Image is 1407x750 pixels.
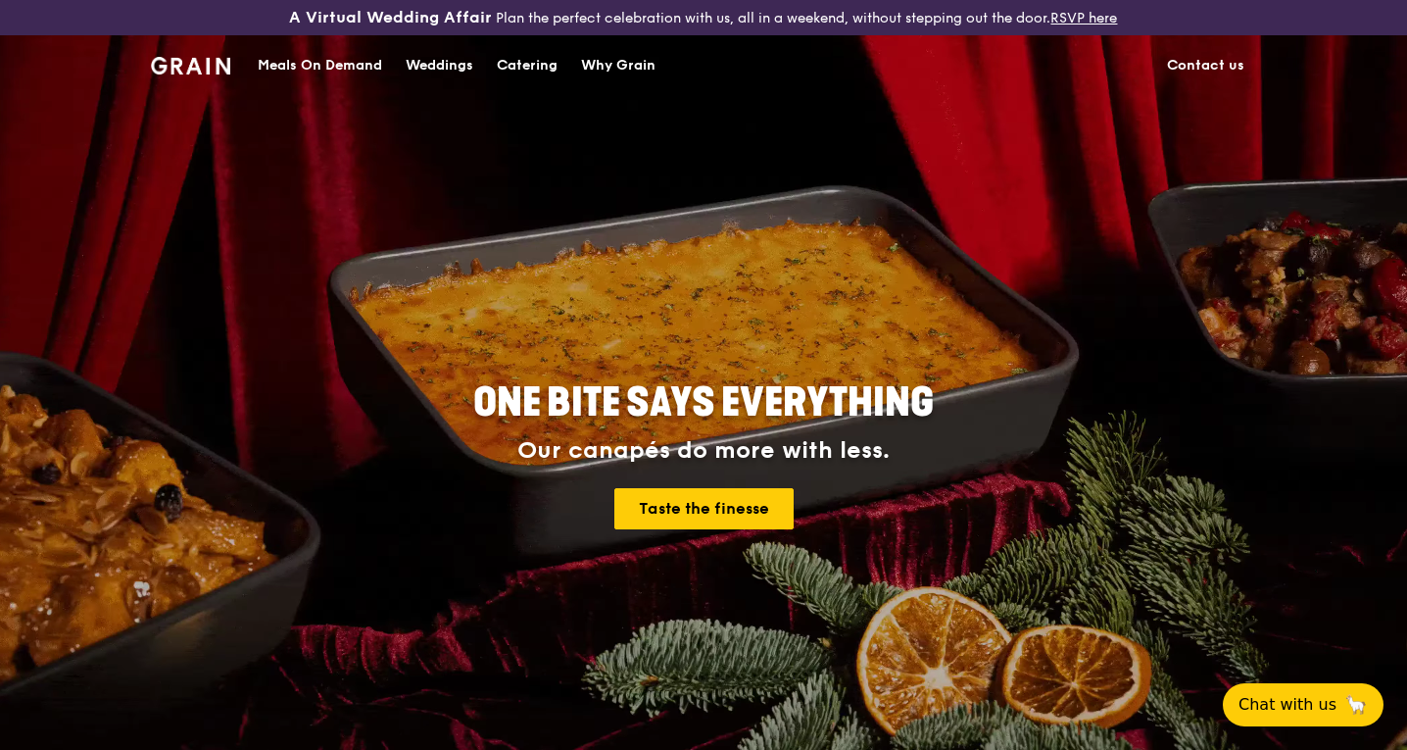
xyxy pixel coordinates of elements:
[1238,693,1336,717] span: Chat with us
[289,8,492,27] h3: A Virtual Wedding Affair
[351,437,1056,465] div: Our canapés do more with less.
[1223,683,1383,726] button: Chat with us🦙
[581,36,655,95] div: Why Grain
[258,36,382,95] div: Meals On Demand
[151,57,230,75] img: Grain
[614,488,794,529] a: Taste the finesse
[1155,36,1256,95] a: Contact us
[497,36,558,95] div: Catering
[234,8,1172,27] div: Plan the perfect celebration with us, all in a weekend, without stepping out the door.
[473,379,934,426] span: ONE BITE SAYS EVERYTHING
[1344,693,1368,717] span: 🦙
[406,36,473,95] div: Weddings
[394,36,485,95] a: Weddings
[1050,10,1117,26] a: RSVP here
[569,36,667,95] a: Why Grain
[485,36,569,95] a: Catering
[151,34,230,93] a: GrainGrain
